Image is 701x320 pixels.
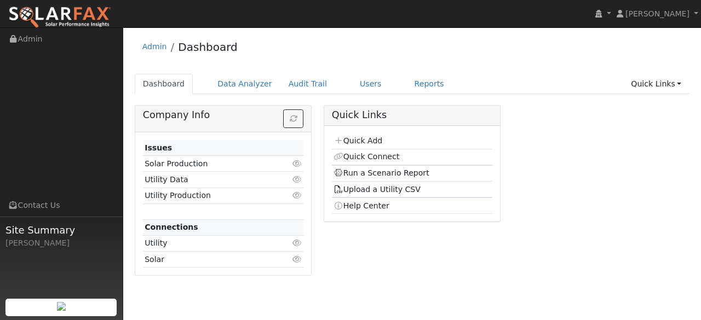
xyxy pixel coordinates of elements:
a: Help Center [334,201,389,210]
strong: Connections [145,223,198,231]
td: Utility Production [143,188,278,203]
img: SolarFax [8,6,111,29]
a: Reports [406,74,452,94]
a: Run a Scenario Report [334,168,429,177]
td: Utility Data [143,172,278,188]
a: Upload a Utility CSV [334,185,421,194]
span: Site Summary [5,223,117,237]
i: Click to view [292,176,302,183]
a: Data Analyzer [209,74,280,94]
div: [PERSON_NAME] [5,237,117,249]
a: Dashboard [178,40,238,54]
i: Click to view [292,191,302,199]
i: Click to view [292,255,302,263]
h5: Quick Links [332,109,493,121]
a: Dashboard [135,74,193,94]
a: Audit Trail [280,74,335,94]
td: Solar Production [143,156,278,172]
i: Click to view [292,160,302,167]
h5: Company Info [143,109,304,121]
a: Users [352,74,390,94]
td: Solar [143,252,278,267]
span: [PERSON_NAME] [625,9,689,18]
img: retrieve [57,302,66,311]
td: Utility [143,235,278,251]
a: Admin [142,42,167,51]
i: Click to view [292,239,302,247]
a: Quick Links [623,74,689,94]
a: Quick Add [334,136,382,145]
a: Quick Connect [334,152,399,161]
strong: Issues [145,143,172,152]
